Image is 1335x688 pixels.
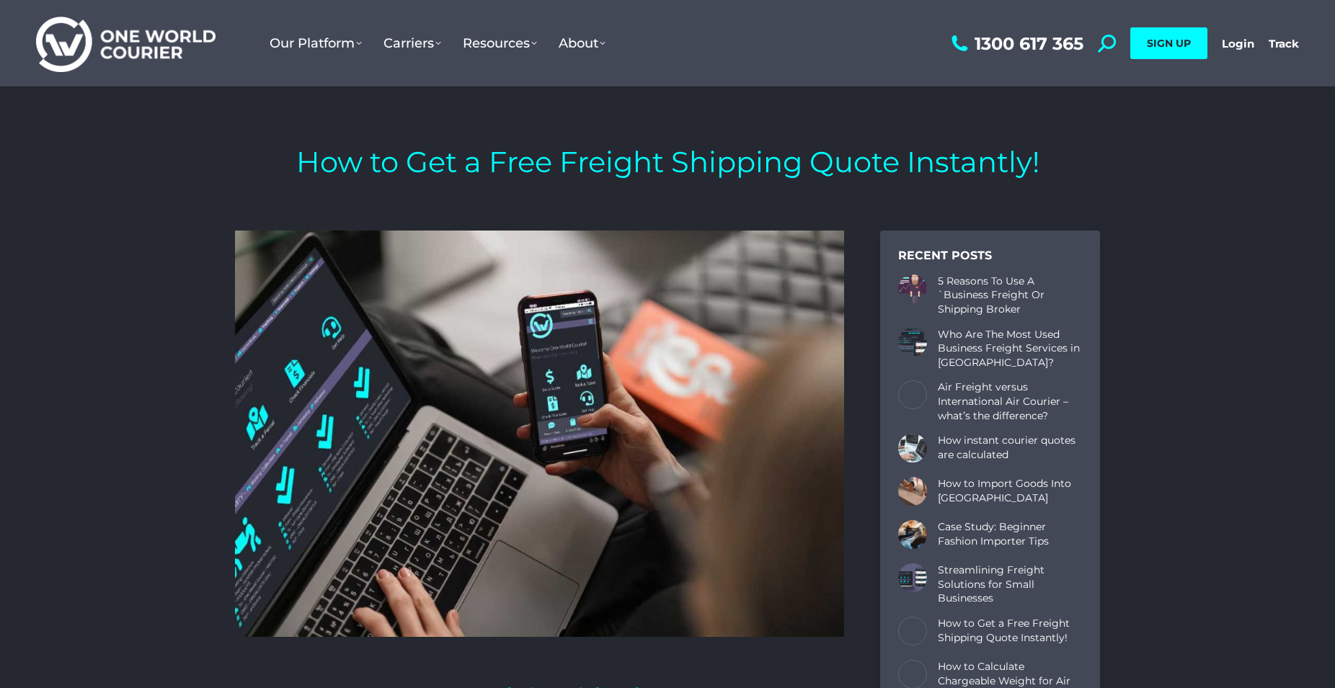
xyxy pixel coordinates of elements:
[898,563,927,592] a: Post image
[938,434,1082,462] a: How instant courier quotes are calculated
[1269,37,1299,50] a: Track
[938,328,1082,370] a: Who Are The Most Used Business Freight Services in [GEOGRAPHIC_DATA]?
[296,144,1039,180] h1: How to Get a Free Freight Shipping Quote Instantly!
[898,434,927,463] a: Post image
[463,35,537,51] span: Resources
[452,21,548,66] a: Resources
[898,328,927,357] a: Post image
[898,617,927,645] a: Post image
[548,21,616,66] a: About
[1147,37,1191,50] span: SIGN UP
[938,380,1082,423] a: Air Freight versus International Air Courier – what’s the difference?
[259,21,373,66] a: Our Platform
[36,14,216,73] img: One World Courier
[898,380,927,409] a: Post image
[938,477,1082,505] a: How to Import Goods Into [GEOGRAPHIC_DATA]
[373,21,452,66] a: Carriers
[898,520,927,549] a: Post image
[938,274,1082,317] a: 5 Reasons To Use A `Business Freight Or Shipping Broker
[1130,27,1207,59] a: SIGN UP
[559,35,606,51] span: About
[938,617,1082,645] a: How to Get a Free Freight Shipping Quote Instantly!
[383,35,441,51] span: Carriers
[898,477,927,506] a: Post image
[948,35,1083,53] a: 1300 617 365
[898,274,927,303] a: Post image
[938,563,1082,606] a: Streamlining Freight Solutions for Small Businesses
[270,35,362,51] span: Our Platform
[1222,37,1254,50] a: Login
[938,520,1082,548] a: Case Study: Beginner Fashion Importer Tips
[898,249,1082,264] div: Recent Posts
[235,231,844,637] img: One World Courier FreighTech Comparison Software. Laptop and iPhone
